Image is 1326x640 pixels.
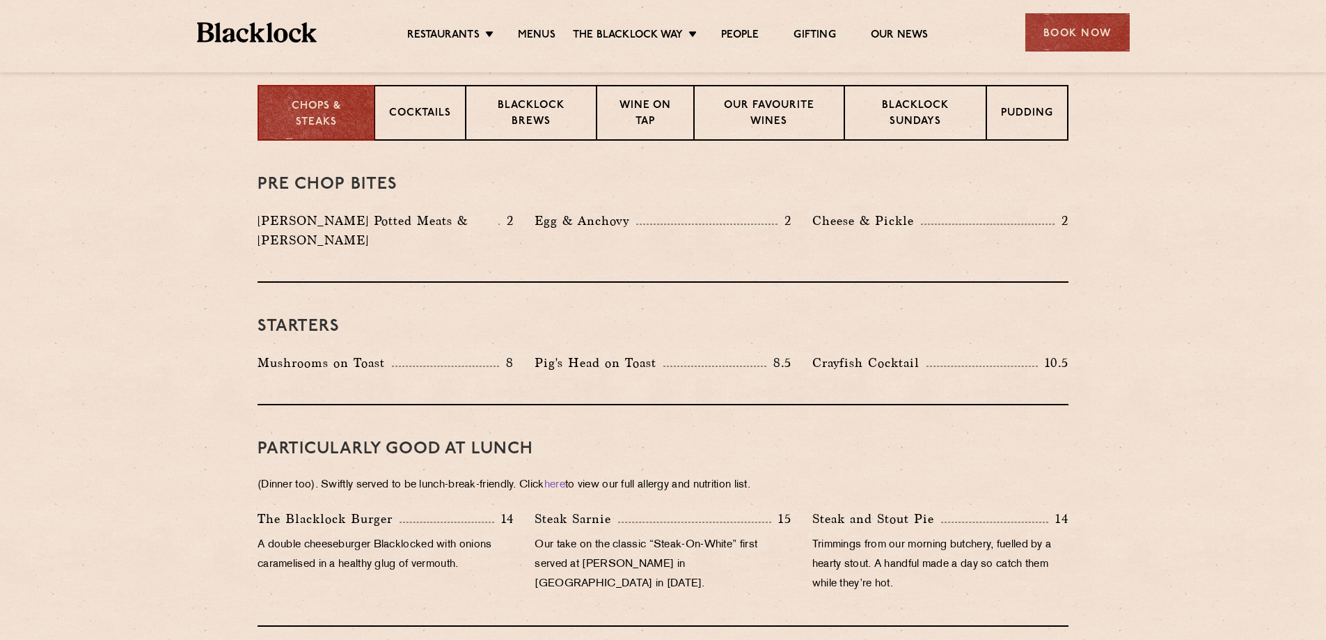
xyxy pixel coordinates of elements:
p: [PERSON_NAME] Potted Meats & [PERSON_NAME] [258,211,498,250]
p: Pig's Head on Toast [535,353,663,373]
p: The Blacklock Burger [258,509,400,529]
p: 8.5 [766,354,791,372]
p: Crayfish Cocktail [812,353,926,373]
p: Trimmings from our morning butchery, fuelled by a hearty stout. A handful made a day so catch the... [812,536,1068,594]
p: Blacklock Sundays [859,98,972,131]
p: Egg & Anchovy [535,211,636,231]
p: Steak Sarnie [535,509,618,529]
img: BL_Textured_Logo-footer-cropped.svg [197,22,317,42]
p: Steak and Stout Pie [812,509,941,529]
p: Pudding [1001,106,1053,123]
a: People [721,29,759,44]
a: Our News [871,29,929,44]
p: 2 [500,212,514,230]
p: 15 [771,510,791,528]
h3: Pre Chop Bites [258,175,1068,194]
p: A double cheeseburger Blacklocked with onions caramelised in a healthy glug of vermouth. [258,536,514,575]
h3: PARTICULARLY GOOD AT LUNCH [258,440,1068,458]
a: Menus [518,29,555,44]
a: Restaurants [407,29,480,44]
p: Mushrooms on Toast [258,353,392,373]
p: Wine on Tap [611,98,679,131]
p: Our favourite wines [709,98,829,131]
p: 2 [778,212,791,230]
p: 14 [1048,510,1068,528]
p: Cocktails [389,106,451,123]
p: Cheese & Pickle [812,211,921,231]
p: 10.5 [1038,354,1068,372]
p: Blacklock Brews [480,98,582,131]
p: Chops & Steaks [273,99,360,130]
p: 14 [494,510,514,528]
a: The Blacklock Way [573,29,683,44]
p: Our take on the classic “Steak-On-White” first served at [PERSON_NAME] in [GEOGRAPHIC_DATA] in [D... [535,536,791,594]
h3: Starters [258,318,1068,336]
p: (Dinner too). Swiftly served to be lunch-break-friendly. Click to view our full allergy and nutri... [258,476,1068,495]
a: Gifting [794,29,835,44]
p: 8 [499,354,514,372]
a: here [544,480,565,490]
p: 2 [1055,212,1068,230]
div: Book Now [1025,13,1130,52]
